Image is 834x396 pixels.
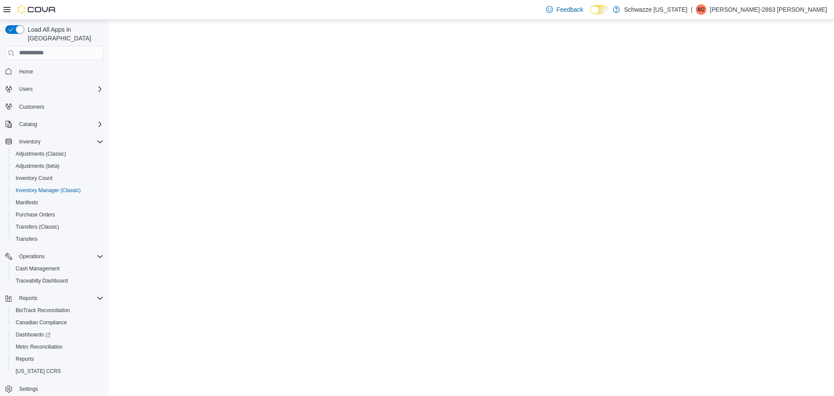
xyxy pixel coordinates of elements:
[9,221,107,233] button: Transfers (Classic)
[12,354,37,364] a: Reports
[12,222,63,232] a: Transfers (Classic)
[12,276,71,286] a: Traceabilty Dashboard
[12,342,66,352] a: Metrc Reconciliation
[556,5,583,14] span: Feedback
[2,292,107,304] button: Reports
[12,234,41,244] a: Transfers
[16,150,66,157] span: Adjustments (Classic)
[12,197,41,208] a: Manifests
[16,251,103,262] span: Operations
[16,67,36,77] a: Home
[19,138,40,145] span: Inventory
[9,172,107,184] button: Inventory Count
[16,136,44,147] button: Inventory
[19,253,45,260] span: Operations
[12,305,73,316] a: BioTrack Reconciliation
[624,4,688,15] p: Schwazze [US_STATE]
[710,4,827,15] p: [PERSON_NAME]-2863 [PERSON_NAME]
[12,305,103,316] span: BioTrack Reconciliation
[2,383,107,395] button: Settings
[12,342,103,352] span: Metrc Reconciliation
[9,148,107,160] button: Adjustments (Classic)
[12,329,54,340] a: Dashboards
[12,161,63,171] a: Adjustments (beta)
[16,343,63,350] span: Metrc Reconciliation
[16,293,41,303] button: Reports
[9,329,107,341] a: Dashboards
[12,173,103,183] span: Inventory Count
[9,184,107,196] button: Inventory Manager (Classic)
[16,223,59,230] span: Transfers (Classic)
[16,265,60,272] span: Cash Management
[16,84,103,94] span: Users
[19,86,33,93] span: Users
[12,222,103,232] span: Transfers (Classic)
[16,136,103,147] span: Inventory
[696,4,706,15] div: Matthew-2863 Turner
[16,199,38,206] span: Manifests
[691,4,692,15] p: |
[12,276,103,286] span: Traceabilty Dashboard
[16,307,70,314] span: BioTrack Reconciliation
[19,295,37,302] span: Reports
[12,366,103,376] span: Washington CCRS
[9,365,107,377] button: [US_STATE] CCRS
[16,101,103,112] span: Customers
[9,233,107,245] button: Transfers
[16,368,61,375] span: [US_STATE] CCRS
[19,386,38,393] span: Settings
[12,185,84,196] a: Inventory Manager (Classic)
[590,5,609,14] input: Dark Mode
[12,210,59,220] a: Purchase Orders
[12,354,103,364] span: Reports
[12,173,56,183] a: Inventory Count
[12,317,103,328] span: Canadian Compliance
[16,187,81,194] span: Inventory Manager (Classic)
[12,161,103,171] span: Adjustments (beta)
[16,163,60,170] span: Adjustments (beta)
[12,317,70,328] a: Canadian Compliance
[2,118,107,130] button: Catalog
[12,197,103,208] span: Manifests
[12,366,64,376] a: [US_STATE] CCRS
[16,331,50,338] span: Dashboards
[2,100,107,113] button: Customers
[16,211,55,218] span: Purchase Orders
[9,209,107,221] button: Purchase Orders
[16,251,48,262] button: Operations
[16,293,103,303] span: Reports
[9,275,107,287] button: Traceabilty Dashboard
[17,5,56,14] img: Cova
[9,353,107,365] button: Reports
[12,185,103,196] span: Inventory Manager (Classic)
[2,250,107,263] button: Operations
[16,319,67,326] span: Canadian Compliance
[2,136,107,148] button: Inventory
[9,196,107,209] button: Manifests
[9,160,107,172] button: Adjustments (beta)
[16,384,41,394] a: Settings
[16,383,103,394] span: Settings
[16,119,103,130] span: Catalog
[12,210,103,220] span: Purchase Orders
[543,1,586,18] a: Feedback
[9,341,107,353] button: Metrc Reconciliation
[19,68,33,75] span: Home
[16,356,34,363] span: Reports
[9,316,107,329] button: Canadian Compliance
[12,149,103,159] span: Adjustments (Classic)
[24,25,103,43] span: Load All Apps in [GEOGRAPHIC_DATA]
[19,103,44,110] span: Customers
[9,304,107,316] button: BioTrack Reconciliation
[2,83,107,95] button: Users
[16,119,40,130] button: Catalog
[16,102,48,112] a: Customers
[9,263,107,275] button: Cash Management
[19,121,37,128] span: Catalog
[12,234,103,244] span: Transfers
[12,263,63,274] a: Cash Management
[16,66,103,77] span: Home
[698,4,705,15] span: M2
[16,236,37,243] span: Transfers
